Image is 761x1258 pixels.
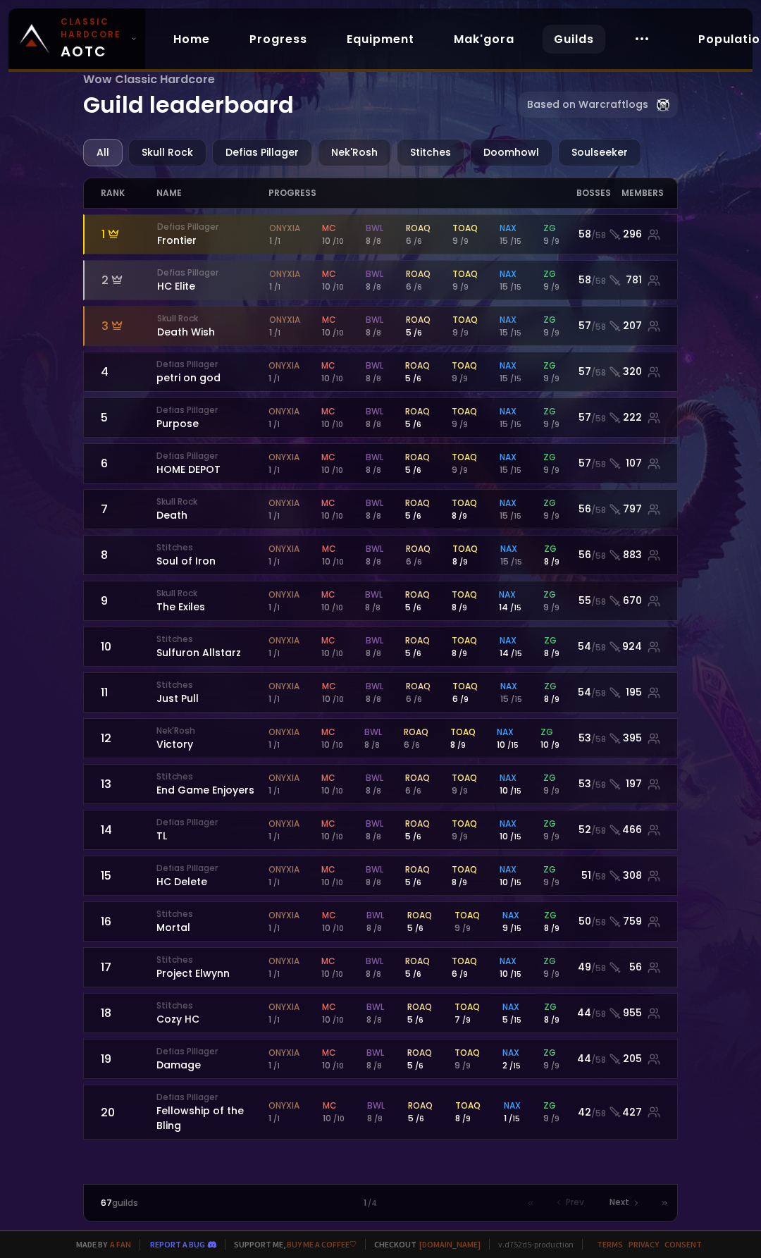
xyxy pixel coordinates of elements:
[452,647,477,660] div: 8
[321,405,335,417] span: mc
[366,510,383,522] div: 8
[405,418,430,431] div: 5
[452,588,477,600] span: toaq
[544,647,559,660] div: 8
[452,418,477,431] div: 9
[162,25,221,54] a: Home
[321,588,335,600] span: mc
[156,541,268,569] div: Soul of Iron
[83,306,679,346] a: 3Skull RockDeath Wishonyxia 1 /1mc 10 /10bwl 8 /8roaq 5 /6toaq 9 /9nax 15 /15zg 9 /957/58207
[373,419,381,430] small: / 8
[273,557,280,567] small: / 1
[406,555,431,568] div: 6
[365,588,383,600] span: bwl
[500,314,516,326] span: nax
[321,359,335,371] span: mc
[156,679,268,706] div: Just Pull
[61,16,125,41] small: Classic Hardcore
[366,235,383,247] div: 8
[452,464,477,476] div: 9
[551,374,559,384] small: / 9
[332,419,343,430] small: / 10
[333,282,344,292] small: / 10
[274,236,280,247] small: / 1
[101,409,156,426] div: 5
[544,555,559,568] div: 8
[322,222,336,234] span: mc
[83,627,679,667] a: 10StitchesSulfuron Allstarzonyxia 1 /1mc 10 /10bwl 8 /8roaq 5 /6toaq 8 /9nax 14 /15zg 8 /954/58924
[373,282,381,292] small: / 8
[500,268,516,280] span: nax
[269,235,300,247] div: 1
[459,465,468,476] small: / 9
[268,634,299,646] span: onyxia
[551,282,559,292] small: / 9
[510,328,521,338] small: / 15
[413,511,421,522] small: / 6
[157,266,269,279] small: Defias Pillager
[543,222,556,234] span: zg
[101,363,156,381] div: 4
[405,497,430,509] span: roaq
[273,511,280,522] small: / 1
[500,280,521,293] div: 15
[156,679,268,691] small: Stitches
[61,16,125,62] span: AOTC
[500,647,522,660] div: 14
[459,374,468,384] small: / 9
[321,497,335,509] span: mc
[269,268,300,280] span: onyxia
[460,236,469,247] small: / 9
[321,647,343,660] div: 10
[273,603,280,613] small: / 1
[452,543,478,555] span: toaq
[366,222,383,234] span: bwl
[8,8,145,69] a: Classic HardcoreAOTC
[510,374,521,384] small: / 15
[543,588,556,600] span: zg
[321,372,343,385] div: 10
[373,374,381,384] small: / 8
[510,419,521,430] small: / 15
[83,214,679,254] a: 1Defias PillagerFrontieronyxia 1 /1mc 10 /10bwl 8 /8roaq 6 /6toaq 9 /9nax 15 /15zg 9 /958/58296
[459,557,468,567] small: / 9
[405,601,430,614] div: 5
[268,543,299,555] span: onyxia
[366,405,383,417] span: bwl
[322,280,344,293] div: 10
[268,497,299,509] span: onyxia
[366,451,383,463] span: bwl
[156,358,268,386] div: petri on god
[101,500,156,518] div: 7
[621,593,661,608] div: 670
[413,465,421,476] small: / 6
[452,555,478,568] div: 8
[591,458,606,471] small: / 58
[543,326,559,339] div: 9
[366,497,383,509] span: bwl
[452,510,477,522] div: 8
[576,548,621,562] div: 56
[273,374,280,384] small: / 1
[413,648,421,659] small: / 6
[414,328,422,338] small: / 6
[83,397,679,438] a: 5Defias PillagerPurposeonyxia 1 /1mc 10 /10bwl 8 /8roaq 5 /6toaq 9 /9nax 15 /15zg 9 /957/58222
[406,680,431,692] span: roaq
[500,326,521,339] div: 15
[452,268,478,280] span: toaq
[269,314,300,326] span: onyxia
[332,648,343,659] small: / 10
[156,404,268,431] div: Purpose
[268,588,299,600] span: onyxia
[321,634,335,646] span: mc
[452,451,477,463] span: toaq
[591,229,606,242] small: / 58
[332,511,343,522] small: / 10
[83,260,679,300] a: 2Defias PillagerHC Eliteonyxia 1 /1mc 10 /10bwl 8 /8roaq 6 /6toaq 9 /9nax 15 /15zg 9 /958/58781
[332,603,343,613] small: / 10
[414,282,422,292] small: / 6
[156,450,268,477] div: HOME DEPOT
[500,464,521,476] div: 15
[544,634,557,646] span: zg
[551,236,559,247] small: / 9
